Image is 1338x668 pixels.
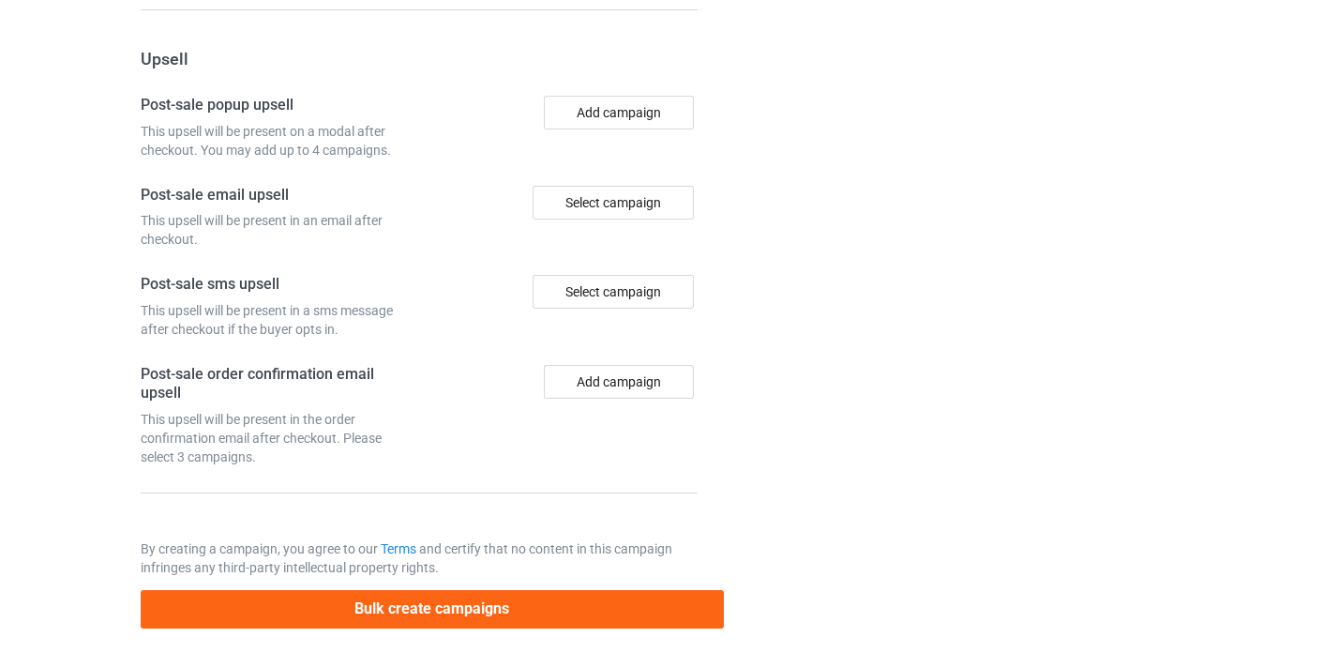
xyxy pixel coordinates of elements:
div: This upsell will be present in an email after checkout. [141,211,413,249]
button: Bulk create campaigns [141,590,724,629]
button: Add campaign [544,365,694,399]
p: By creating a campaign, you agree to our and certify that no content in this campaign infringes a... [141,539,698,577]
div: This upsell will be present on a modal after checkout. You may add up to 4 campaigns. [141,122,413,159]
h4: Post-sale email upsell [141,186,413,205]
div: This upsell will be present in a sms message after checkout if the buyer opts in. [141,301,413,339]
h4: Post-sale sms upsell [141,275,413,295]
div: Select campaign [533,275,694,309]
div: Select campaign [533,186,694,220]
button: Add campaign [544,96,694,129]
h4: Post-sale order confirmation email upsell [141,365,413,403]
div: This upsell will be present in the order confirmation email after checkout. Please select 3 campa... [141,410,413,466]
h4: Post-sale popup upsell [141,96,413,115]
a: Terms [381,541,416,556]
h3: Upsell [141,48,698,69]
